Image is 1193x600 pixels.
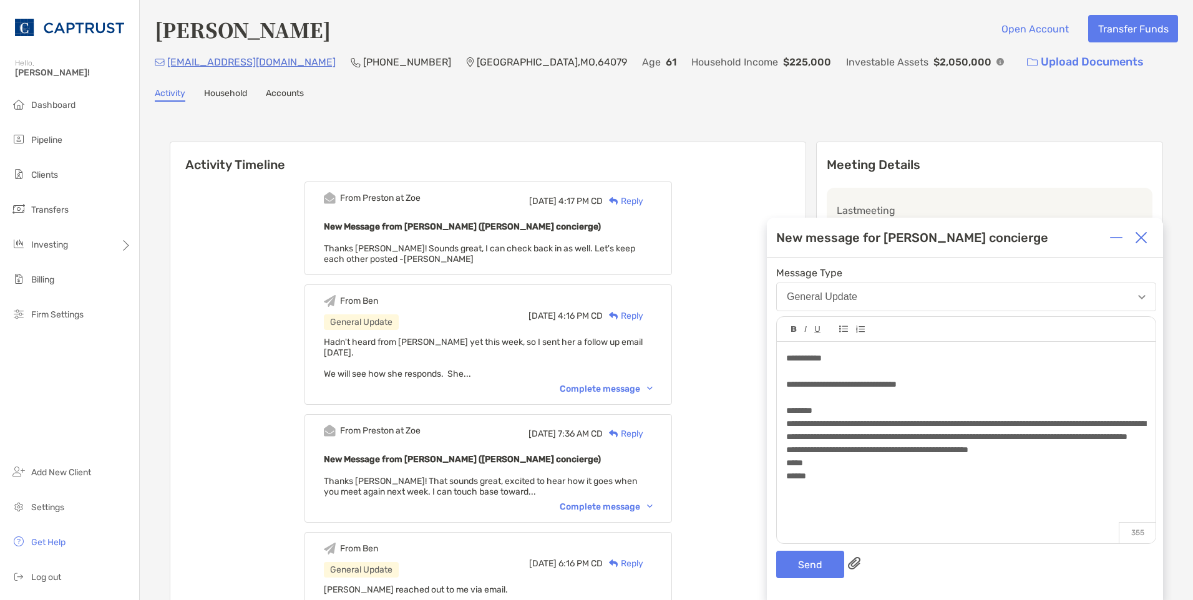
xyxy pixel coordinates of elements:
img: Chevron icon [647,505,653,508]
img: Reply icon [609,559,618,568]
span: 4:16 PM CD [558,311,603,321]
img: Phone Icon [351,57,361,67]
span: Hadn't heard from [PERSON_NAME] yet this week, so I sent her a follow up email [DATE]. We will se... [324,337,643,379]
div: From Ben [340,296,378,306]
a: Accounts [266,88,304,102]
img: clients icon [11,167,26,181]
span: Log out [31,572,61,583]
img: Chevron icon [647,387,653,390]
span: Clients [31,170,58,180]
span: [DATE] [529,558,557,569]
div: General Update [324,314,399,330]
img: Close [1135,231,1147,244]
span: Billing [31,274,54,285]
h6: Activity Timeline [170,142,806,172]
img: Event icon [324,192,336,204]
span: [DATE] [528,428,556,439]
div: General Update [324,562,399,578]
img: pipeline icon [11,132,26,147]
div: New message for [PERSON_NAME] concierge [776,230,1048,245]
img: Editor control icon [855,326,865,333]
button: Open Account [991,15,1078,42]
img: Event icon [324,425,336,437]
span: 7:36 AM CD [558,428,603,439]
span: Transfers [31,205,69,215]
span: Settings [31,502,64,513]
p: [PHONE_NUMBER] [363,54,451,70]
div: Complete message [560,384,653,394]
p: Household Income [691,54,778,70]
img: firm-settings icon [11,306,26,321]
img: investing icon [11,236,26,251]
img: Expand or collapse [1110,231,1122,244]
p: Age [642,54,661,70]
img: Reply icon [609,197,618,205]
span: [DATE] [529,196,557,206]
p: $2,050,000 [933,54,991,70]
img: Editor control icon [791,326,797,332]
a: Household [204,88,247,102]
span: Thanks [PERSON_NAME]! Sounds great, I can check back in as well. Let's keep each other posted -[P... [324,243,635,264]
span: Investing [31,240,68,250]
span: Add New Client [31,467,91,478]
img: billing icon [11,271,26,286]
img: paperclip attachments [848,557,860,569]
span: Dashboard [31,100,75,110]
span: 6:16 PM CD [558,558,603,569]
img: get-help icon [11,534,26,549]
a: Activity [155,88,185,102]
img: Event icon [324,543,336,554]
div: From Ben [340,543,378,554]
img: Info Icon [996,58,1004,65]
img: settings icon [11,499,26,514]
div: From Preston at Zoe [340,425,421,436]
div: Reply [603,557,643,570]
img: CAPTRUST Logo [15,5,124,50]
img: add_new_client icon [11,464,26,479]
span: Get Help [31,537,66,548]
img: Reply icon [609,312,618,320]
img: Open dropdown arrow [1138,295,1146,299]
p: 61 [666,54,676,70]
p: [EMAIL_ADDRESS][DOMAIN_NAME] [167,54,336,70]
button: Transfer Funds [1088,15,1178,42]
img: Reply icon [609,430,618,438]
b: New Message from [PERSON_NAME] ([PERSON_NAME] concierge) [324,221,601,232]
div: Reply [603,195,643,208]
div: From Preston at Zoe [340,193,421,203]
p: Meeting Details [827,157,1152,173]
img: Location Icon [466,57,474,67]
div: Complete message [560,501,653,512]
img: Editor control icon [839,326,848,332]
img: dashboard icon [11,97,26,112]
h4: [PERSON_NAME] [155,15,331,44]
p: $225,000 [783,54,831,70]
span: 4:17 PM CD [558,196,603,206]
span: Thanks [PERSON_NAME]! That sounds great, excited to hear how it goes when you meet again next wee... [324,476,637,497]
a: Upload Documents [1019,49,1152,75]
img: Editor control icon [804,326,807,332]
span: [DATE] [528,311,556,321]
img: transfers icon [11,201,26,216]
span: Message Type [776,267,1156,279]
button: Send [776,551,844,578]
div: Reply [603,427,643,440]
p: [GEOGRAPHIC_DATA] , MO , 64079 [477,54,627,70]
b: New Message from [PERSON_NAME] ([PERSON_NAME] concierge) [324,454,601,465]
p: Investable Assets [846,54,928,70]
button: General Update [776,283,1156,311]
div: Reply [603,309,643,322]
span: Pipeline [31,135,62,145]
span: Firm Settings [31,309,84,320]
img: Editor control icon [814,326,820,333]
img: logout icon [11,569,26,584]
span: [PERSON_NAME]! [15,67,132,78]
img: button icon [1027,58,1038,67]
img: Event icon [324,295,336,307]
img: Email Icon [155,59,165,66]
div: General Update [787,291,857,302]
p: Last meeting [837,203,1142,218]
p: 355 [1119,522,1156,543]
